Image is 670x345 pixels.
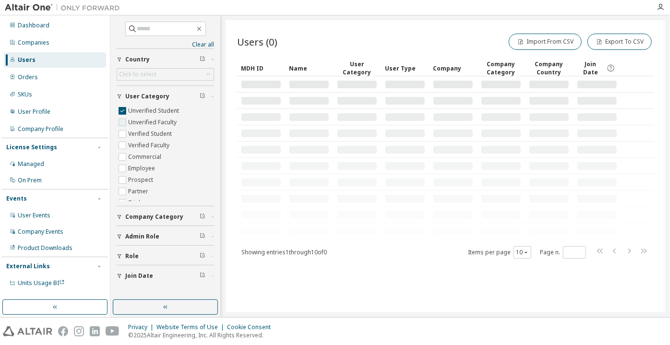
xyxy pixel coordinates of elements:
div: Cookie Consent [227,323,276,331]
div: Orders [18,73,38,81]
img: instagram.svg [74,326,84,336]
div: User Profile [18,108,50,116]
span: Clear filter [200,93,205,100]
span: User Category [125,93,169,100]
label: Commercial [128,151,163,163]
span: Clear filter [200,272,205,280]
div: External Links [6,262,50,270]
img: altair_logo.svg [3,326,52,336]
button: Import From CSV [509,34,582,50]
span: Join Date [577,60,604,76]
span: Users (0) [237,35,277,48]
span: Clear filter [200,213,205,221]
img: Altair One [5,3,125,12]
div: Users [18,56,36,64]
button: Country [117,49,214,70]
span: Showing entries 1 through 10 of 0 [241,248,327,256]
button: User Category [117,86,214,107]
span: Clear filter [200,233,205,240]
span: Clear filter [200,56,205,63]
p: © 2025 Altair Engineering, Inc. All Rights Reserved. [128,331,276,339]
img: linkedin.svg [90,326,100,336]
button: Role [117,246,214,267]
label: Partner [128,186,150,197]
img: youtube.svg [106,326,120,336]
div: Click to select [119,71,156,78]
div: Managed [18,160,44,168]
button: Admin Role [117,226,214,247]
button: Export To CSV [587,34,652,50]
div: Dashboard [18,22,49,29]
label: Employee [128,163,157,174]
div: MDH ID [241,60,281,76]
span: Clear filter [200,252,205,260]
div: License Settings [6,143,57,151]
button: Company Category [117,206,214,227]
button: 10 [516,249,529,256]
span: Country [125,56,150,63]
a: Clear all [117,41,214,48]
span: Join Date [125,272,153,280]
label: Trial [128,197,142,209]
svg: Date when the user was first added or directly signed up. If the user was deleted and later re-ad... [607,64,615,72]
div: Company Country [529,60,569,76]
div: Name [289,60,329,76]
label: Prospect [128,174,155,186]
span: Company Category [125,213,183,221]
div: Company Profile [18,125,63,133]
span: Role [125,252,139,260]
div: Company [433,60,473,76]
div: Product Downloads [18,244,72,252]
span: Admin Role [125,233,159,240]
div: Company Events [18,228,63,236]
span: Page n. [540,246,586,259]
div: User Category [337,60,377,76]
div: Privacy [128,323,156,331]
div: User Events [18,212,50,219]
div: Click to select [117,69,214,80]
div: On Prem [18,177,42,184]
span: Units Usage BI [18,279,65,287]
label: Unverified Faculty [128,117,179,128]
div: Companies [18,39,49,47]
span: Items per page [468,246,531,259]
label: Verified Faculty [128,140,171,151]
label: Verified Student [128,128,174,140]
div: User Type [385,60,425,76]
div: Company Category [481,60,521,76]
button: Join Date [117,265,214,286]
div: Website Terms of Use [156,323,227,331]
div: Events [6,195,27,202]
label: Unverified Student [128,105,181,117]
div: SKUs [18,91,32,98]
img: facebook.svg [58,326,68,336]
